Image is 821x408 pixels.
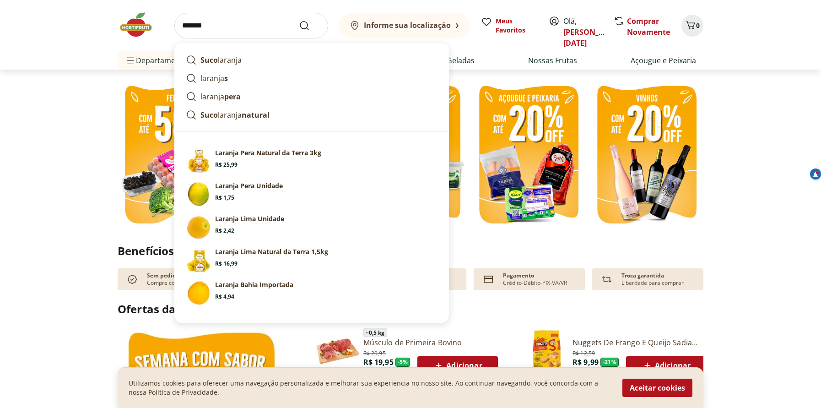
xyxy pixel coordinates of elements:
[215,161,238,169] span: R$ 25,99
[215,260,238,267] span: R$ 16,99
[631,55,696,66] a: Açougue e Peixaria
[182,51,441,69] a: Sucolaranja
[200,109,270,120] p: laranja
[600,358,619,367] span: - 21 %
[174,13,328,38] input: search
[182,211,441,244] a: Laranja Lima UnidadeLaranja Lima UnidadeR$ 2,42
[182,87,441,106] a: laranjapera
[627,16,670,37] a: Comprar Novamente
[147,279,204,287] p: Compre como preferir
[182,106,441,124] a: Sucolaranjanatural
[528,55,577,66] a: Nossas Frutas
[186,148,211,174] img: Laranja Pera Natural da Terra 3kg
[496,16,538,35] span: Meus Favoritos
[200,55,218,65] strong: Suco
[200,54,242,65] p: laranja
[590,80,703,232] img: vinhos
[364,20,451,30] b: Informe sua localização
[129,379,611,397] p: Utilizamos cookies para oferecer uma navegação personalizada e melhorar sua experiencia no nosso ...
[363,328,387,337] span: ~ 0,5 kg
[626,356,706,375] button: Adicionar
[525,329,569,373] img: Nuggets de Frango e Queijo Sadia 300g
[316,329,360,373] img: Músculo de Primeira Bovino
[503,272,534,279] p: Pagamento
[642,360,691,371] span: Adicionar
[118,11,163,38] img: Hortifruti
[182,69,441,87] a: laranjas
[182,145,441,178] a: Laranja Pera Natural da Terra 3kgLaranja Pera Natural da Terra 3kgR$ 25,99
[182,178,441,211] a: Laranja Pera UnidadeLaranja Pera UnidadeR$ 1,75
[481,272,496,287] img: card
[215,214,284,223] p: Laranja Lima Unidade
[622,379,692,397] button: Aceitar cookies
[363,357,394,367] span: R$ 19,95
[681,15,703,37] button: Carrinho
[186,214,211,240] img: Laranja Lima Unidade
[182,244,441,277] a: Laranja Lima Natural da Terra 1,5kgLaranja Lima Natural da Terra 1,5kgR$ 16,99
[118,80,231,232] img: feira
[215,227,234,234] span: R$ 2,42
[215,280,293,289] p: Laranja Bahia Importada
[573,357,599,367] span: R$ 9,99
[472,80,585,232] img: resfriados
[621,272,664,279] p: Troca garantida
[621,279,684,287] p: Liberdade para comprar
[125,49,191,71] span: Departamentos
[215,247,328,256] p: Laranja Lima Natural da Terra 1,5kg
[573,337,706,348] a: Nuggets De Frango E Queijo Sadia 300G
[363,337,498,348] a: Músculo de Primeira Bovino
[417,356,497,375] button: Adicionar
[503,279,567,287] p: Crédito-Débito-PIX-VA/VR
[299,20,321,31] button: Submit Search
[573,348,595,357] span: R$ 12,59
[125,272,140,287] img: check
[395,358,410,367] span: - 5 %
[118,301,703,317] h2: Ofertas da Semana
[363,348,386,357] span: R$ 20,95
[433,360,482,371] span: Adicionar
[186,247,211,273] img: Laranja Lima Natural da Terra 1,5kg
[186,280,211,306] img: Laranja Bahia Importada
[563,27,623,48] a: [PERSON_NAME][DATE]
[182,277,441,310] a: Laranja Bahia ImportadaLaranja Bahia ImportadaR$ 4,94
[563,16,604,49] span: Olá,
[215,148,321,158] p: Laranja Pera Natural da Terra 3kg
[200,110,218,120] strong: Suco
[215,293,234,300] span: R$ 4,94
[118,245,703,257] h2: Benefícios!
[200,91,241,102] p: laranja
[339,13,470,38] button: Informe sua localização
[600,272,614,287] img: Devolução
[125,49,136,71] button: Menu
[242,110,270,120] strong: natural
[215,181,283,190] p: Laranja Pera Unidade
[215,194,234,201] span: R$ 1,75
[147,272,202,279] p: Sem pedido mínimo
[224,73,228,83] strong: s
[481,16,538,35] a: Meus Favoritos
[696,21,700,30] span: 0
[186,181,211,207] img: Laranja Pera Unidade
[224,92,241,102] strong: pera
[200,73,228,84] p: laranja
